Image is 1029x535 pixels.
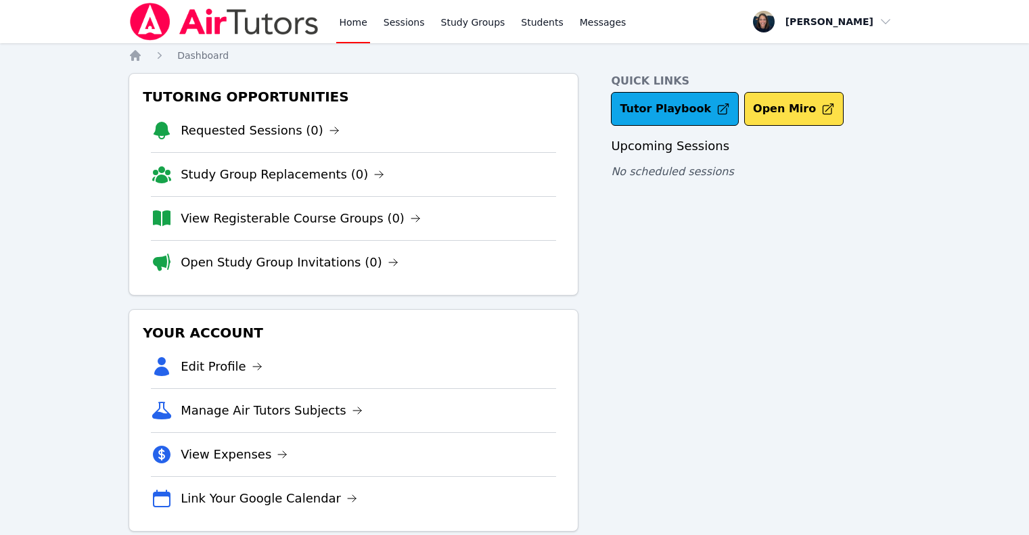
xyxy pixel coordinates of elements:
span: Dashboard [177,50,229,61]
a: View Expenses [181,445,288,464]
h3: Your Account [140,321,567,345]
h3: Tutoring Opportunities [140,85,567,109]
button: Open Miro [744,92,844,126]
h4: Quick Links [611,73,900,89]
a: Tutor Playbook [611,92,739,126]
h3: Upcoming Sessions [611,137,900,156]
span: No scheduled sessions [611,165,733,178]
img: Air Tutors [129,3,320,41]
a: Study Group Replacements (0) [181,165,384,184]
a: Requested Sessions (0) [181,121,340,140]
a: Manage Air Tutors Subjects [181,401,363,420]
a: Open Study Group Invitations (0) [181,253,398,272]
span: Messages [580,16,626,29]
a: Link Your Google Calendar [181,489,357,508]
a: Edit Profile [181,357,262,376]
nav: Breadcrumb [129,49,900,62]
a: View Registerable Course Groups (0) [181,209,421,228]
a: Dashboard [177,49,229,62]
